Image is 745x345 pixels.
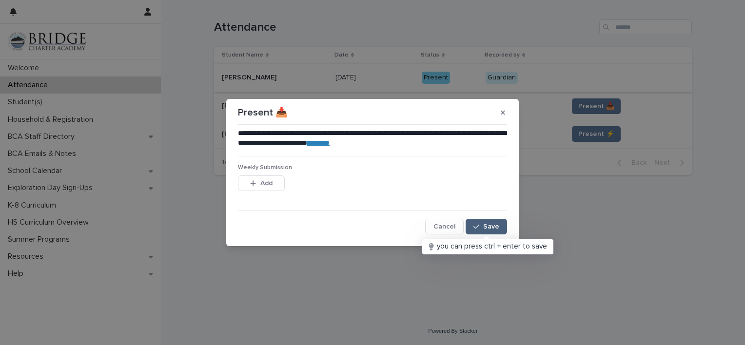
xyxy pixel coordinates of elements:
button: Save [466,219,507,234]
button: Cancel [425,219,464,234]
button: Add [238,175,285,191]
p: Present 📥 [238,107,288,118]
span: Save [483,223,499,230]
span: Add [260,180,273,187]
span: Weekly Submission [238,165,292,171]
span: Cancel [433,223,455,230]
